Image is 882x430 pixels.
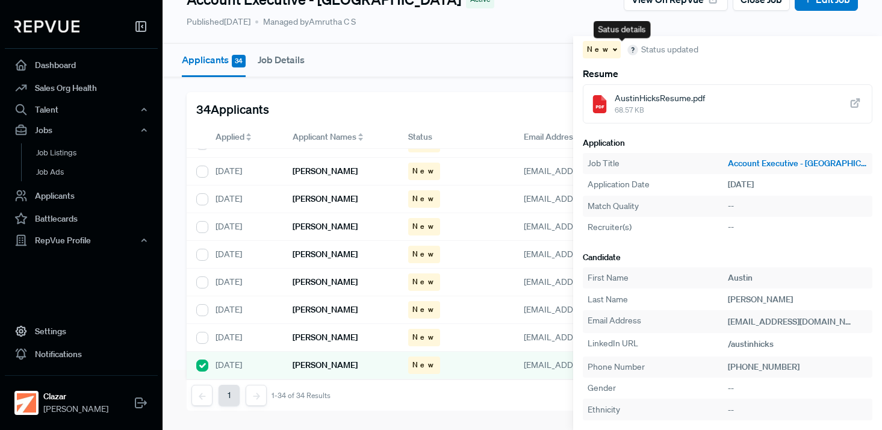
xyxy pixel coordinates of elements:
span: 34 [232,55,246,67]
button: RepVue Profile [5,230,158,251]
button: Job Details [258,44,305,75]
div: [DATE] [206,352,283,379]
div: [PERSON_NAME] [728,293,868,306]
a: Notifications [5,343,158,366]
span: Email Address [524,131,577,143]
div: Satus details [594,21,651,39]
div: Match Quality [588,200,727,213]
div: -- [728,404,868,416]
span: [EMAIL_ADDRESS][DOMAIN_NAME] [728,316,866,327]
div: Recruiter(s) [588,221,727,234]
span: [EMAIL_ADDRESS][DOMAIN_NAME] [524,360,662,370]
h6: Candidate [583,252,872,263]
span: New [412,193,436,204]
h6: Resume [583,68,872,79]
h6: Application [583,138,872,148]
h6: [PERSON_NAME] [293,194,358,204]
div: Application Date [588,178,727,191]
h6: [PERSON_NAME] [293,277,358,287]
div: -- [728,382,868,394]
span: New [412,221,436,232]
a: Account Executive - [GEOGRAPHIC_DATA] [728,157,868,170]
span: [EMAIL_ADDRESS][DOMAIN_NAME] [524,166,662,176]
span: 68.57 KB [615,105,705,116]
span: Applicant Names [293,131,356,143]
div: [DATE] [206,185,283,213]
button: 1 [219,385,240,406]
div: Toggle SortBy [206,126,283,149]
span: New [412,332,436,343]
h6: [PERSON_NAME] [293,360,358,370]
span: AustinHicksResume.pdf [615,92,705,105]
span: -- [728,222,734,232]
div: [DATE] [206,241,283,269]
a: Sales Org Health [5,76,158,99]
button: Jobs [5,120,158,140]
h6: [PERSON_NAME] [293,305,358,315]
div: [DATE] [206,324,283,352]
span: New [412,360,436,370]
div: Toggle SortBy [283,126,399,149]
h5: 34 Applicants [196,102,269,116]
div: -- [728,200,868,213]
span: New [412,276,436,287]
span: [PERSON_NAME] [43,403,108,416]
div: [DATE] [206,269,283,296]
span: [EMAIL_ADDRESS][DOMAIN_NAME] [524,304,662,315]
span: Status [408,131,432,143]
span: [EMAIL_ADDRESS][DOMAIN_NAME] [524,276,662,287]
div: Last Name [588,293,727,306]
span: [EMAIL_ADDRESS][PERSON_NAME][PERSON_NAME][DOMAIN_NAME] [524,221,792,232]
span: New [412,304,436,315]
span: Managed by Amrutha C S [255,16,356,28]
div: [DATE] [206,213,283,241]
div: Austin [728,272,868,284]
button: Applicants [182,44,246,77]
div: Phone Number [588,361,727,373]
div: Email Address [588,314,727,329]
div: [DATE] [206,158,283,185]
div: LinkedIn URL [588,337,727,352]
div: [PHONE_NUMBER] [728,361,868,373]
div: [DATE] [728,178,868,191]
a: ClazarClazar[PERSON_NAME] [5,375,158,420]
strong: Clazar [43,390,108,403]
button: Next [246,385,267,406]
a: AustinHicksResume.pdf68.57 KB [583,84,872,123]
a: Battlecards [5,207,158,230]
img: Clazar [17,393,36,413]
span: Applied [216,131,244,143]
a: Job Listings [21,143,174,163]
h6: [PERSON_NAME] [293,222,358,232]
button: Talent [5,99,158,120]
a: Dashboard [5,54,158,76]
button: Previous [191,385,213,406]
div: Ethnicity [588,404,727,416]
span: New [587,44,610,55]
span: New [412,166,436,176]
a: Applicants [5,184,158,207]
p: Published [DATE] [187,16,250,28]
div: Gender [588,382,727,394]
span: /austinhicks [728,338,774,349]
span: New [412,249,436,260]
a: /austinhicks [728,338,787,349]
div: 1-34 of 34 Results [272,391,331,400]
a: Job Ads [21,163,174,182]
span: Status updated [641,43,698,56]
div: [DATE] [206,296,283,324]
img: RepVue [14,20,79,33]
span: [EMAIL_ADDRESS][DOMAIN_NAME] [524,249,662,260]
nav: pagination [191,385,331,406]
h6: [PERSON_NAME] [293,166,358,176]
div: Job Title [588,157,727,170]
a: Settings [5,320,158,343]
div: First Name [588,272,727,284]
span: [EMAIL_ADDRESS][DOMAIN_NAME] [524,193,662,204]
span: [EMAIL_ADDRESS][DOMAIN_NAME] [524,332,662,343]
h6: [PERSON_NAME] [293,332,358,343]
h6: [PERSON_NAME] [293,249,358,260]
